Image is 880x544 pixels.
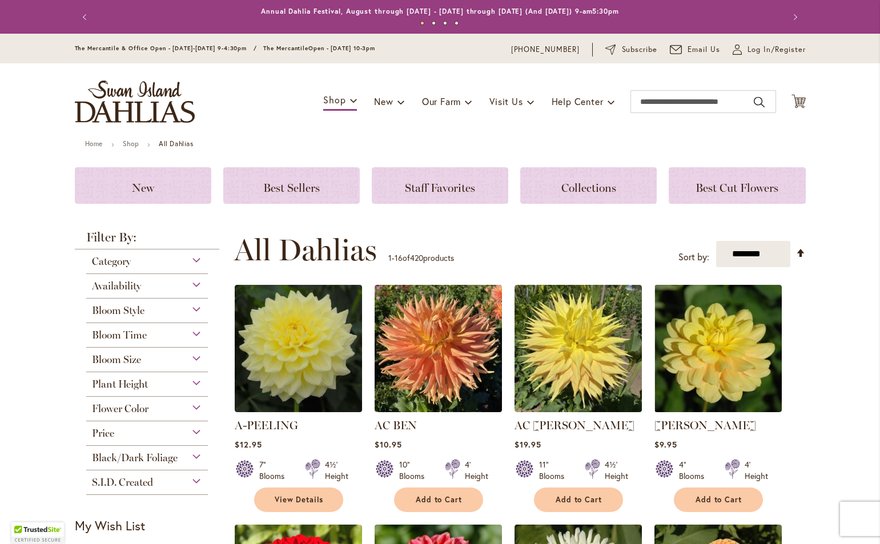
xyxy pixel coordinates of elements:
[678,247,709,268] label: Sort by:
[552,95,604,107] span: Help Center
[561,181,616,195] span: Collections
[235,418,298,432] a: A-PEELING
[223,167,360,204] a: Best Sellers
[432,21,436,25] button: 2 of 4
[696,495,742,505] span: Add to Cart
[235,404,362,414] a: A-Peeling
[92,476,153,489] span: S.I.D. Created
[654,439,677,450] span: $9.95
[92,402,148,415] span: Flower Color
[92,452,178,464] span: Black/Dark Foliage
[375,418,417,432] a: AC BEN
[375,439,402,450] span: $10.95
[455,21,459,25] button: 4 of 4
[745,459,768,482] div: 4' Height
[534,487,623,512] button: Add to Cart
[388,252,392,263] span: 1
[235,439,262,450] span: $12.95
[422,95,461,107] span: Our Farm
[395,252,403,263] span: 16
[515,439,541,450] span: $19.95
[92,353,141,366] span: Bloom Size
[416,495,463,505] span: Add to Cart
[679,459,711,482] div: 4" Blooms
[92,304,144,317] span: Bloom Style
[372,167,508,204] a: Staff Favorites
[234,233,377,267] span: All Dahlias
[696,181,778,195] span: Best Cut Flowers
[92,255,131,268] span: Category
[75,6,98,29] button: Previous
[489,95,523,107] span: Visit Us
[92,378,148,390] span: Plant Height
[92,329,147,341] span: Bloom Time
[75,80,195,123] a: store logo
[622,44,658,55] span: Subscribe
[259,459,291,482] div: 7" Blooms
[9,503,41,535] iframe: Launch Accessibility Center
[515,418,634,432] a: AC [PERSON_NAME]
[75,167,211,204] a: New
[605,44,657,55] a: Subscribe
[420,21,424,25] button: 1 of 4
[669,167,805,204] a: Best Cut Flowers
[670,44,720,55] a: Email Us
[405,181,475,195] span: Staff Favorites
[85,139,103,148] a: Home
[511,44,580,55] a: [PHONE_NUMBER]
[733,44,806,55] a: Log In/Register
[159,139,194,148] strong: All Dahlias
[654,404,782,414] a: AHOY MATEY
[254,487,343,512] a: View Details
[674,487,763,512] button: Add to Cart
[394,487,483,512] button: Add to Cart
[374,95,393,107] span: New
[443,21,447,25] button: 3 of 4
[75,517,145,534] strong: My Wish List
[399,459,431,482] div: 10" Blooms
[654,285,782,412] img: AHOY MATEY
[688,44,720,55] span: Email Us
[75,231,220,249] strong: Filter By:
[275,495,324,505] span: View Details
[75,45,309,52] span: The Mercantile & Office Open - [DATE]-[DATE] 9-4:30pm / The Mercantile
[375,285,502,412] img: AC BEN
[520,167,657,204] a: Collections
[375,404,502,414] a: AC BEN
[388,249,454,267] p: - of products
[539,459,571,482] div: 11" Blooms
[556,495,602,505] span: Add to Cart
[263,181,320,195] span: Best Sellers
[132,181,154,195] span: New
[261,7,619,15] a: Annual Dahlia Festival, August through [DATE] - [DATE] through [DATE] (And [DATE]) 9-am5:30pm
[515,285,642,412] img: AC Jeri
[308,45,375,52] span: Open - [DATE] 10-3pm
[92,427,114,440] span: Price
[654,418,756,432] a: [PERSON_NAME]
[748,44,806,55] span: Log In/Register
[410,252,423,263] span: 420
[465,459,488,482] div: 4' Height
[323,94,345,106] span: Shop
[515,404,642,414] a: AC Jeri
[92,280,141,292] span: Availability
[123,139,139,148] a: Shop
[325,459,348,482] div: 4½' Height
[783,6,806,29] button: Next
[235,285,362,412] img: A-Peeling
[605,459,628,482] div: 4½' Height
